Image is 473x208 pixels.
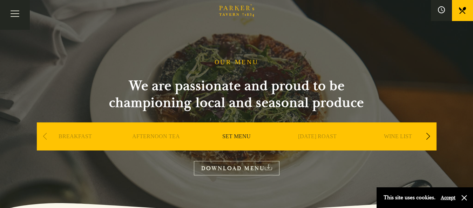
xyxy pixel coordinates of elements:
a: [DATE] ROAST [298,133,337,161]
div: 4 / 9 [279,122,356,172]
a: BREAKFAST [59,133,92,161]
div: 5 / 9 [359,122,437,172]
a: WINE LIST [384,133,412,161]
a: SET MENU [222,133,251,161]
p: This site uses cookies. [384,193,435,203]
div: 1 / 9 [37,122,114,172]
h2: We are passionate and proud to be championing local and seasonal produce [96,78,377,111]
div: 2 / 9 [117,122,195,172]
a: AFTERNOON TEA [132,133,180,161]
button: Accept [441,194,455,201]
div: Previous slide [40,129,50,144]
button: Close and accept [461,194,468,201]
h1: OUR MENU [215,59,259,66]
div: 3 / 9 [198,122,275,172]
a: DOWNLOAD MENU [194,161,279,175]
div: Next slide [424,129,433,144]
